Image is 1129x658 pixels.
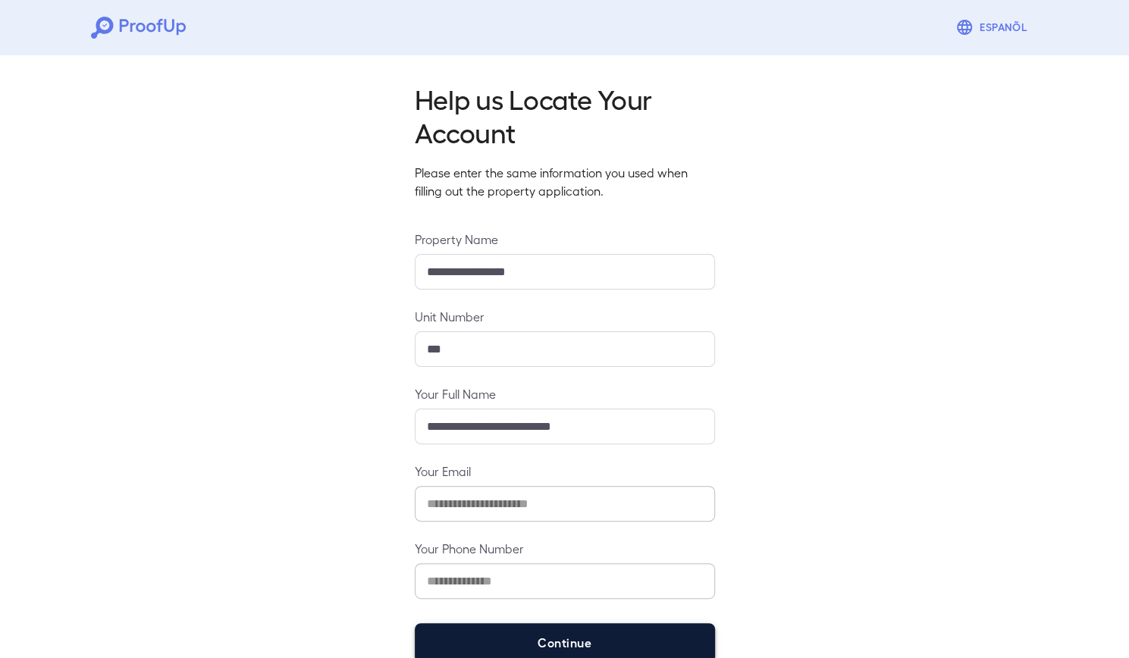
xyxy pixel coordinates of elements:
label: Property Name [415,230,715,248]
button: Espanõl [949,12,1038,42]
label: Your Email [415,462,715,480]
p: Please enter the same information you used when filling out the property application. [415,164,715,200]
label: Your Phone Number [415,540,715,557]
label: Your Full Name [415,385,715,403]
h2: Help us Locate Your Account [415,82,715,149]
label: Unit Number [415,308,715,325]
